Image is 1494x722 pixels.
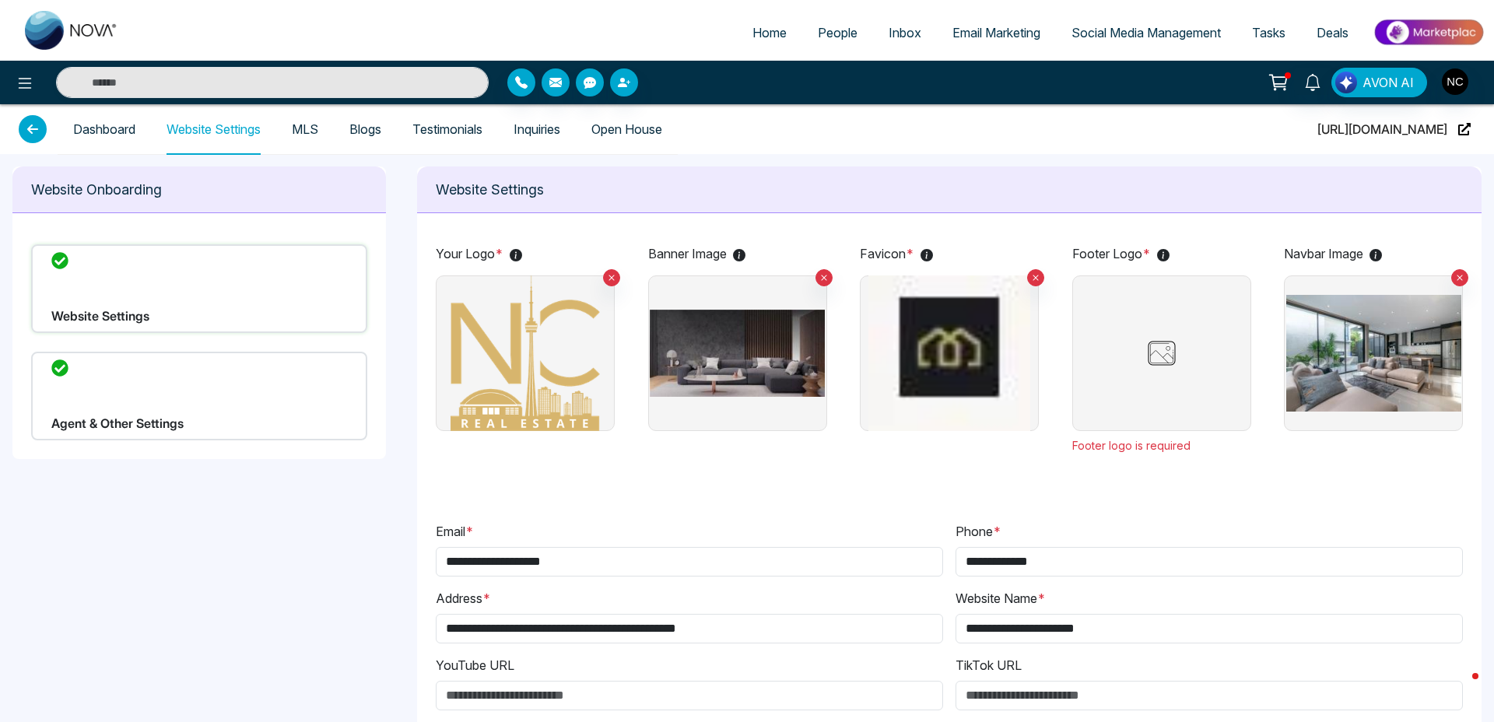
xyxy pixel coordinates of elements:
div: Agent & Other Settings [31,352,367,440]
a: Deals [1301,18,1364,47]
label: Address [436,589,491,608]
a: Inquiries [514,123,560,136]
p: Website Onboarding [31,179,367,200]
span: Inbox [889,25,921,40]
img: image holder [1123,334,1201,373]
p: Your Logo [436,244,615,263]
img: Lead Flow [1335,72,1357,93]
img: Market-place.gif [1372,15,1485,50]
span: Tasks [1252,25,1285,40]
a: Home [737,18,802,47]
span: Home [752,25,787,40]
a: Social Media Management [1056,18,1236,47]
a: Tasks [1236,18,1301,47]
iframe: Intercom live chat [1441,669,1478,706]
p: Banner Image [648,244,827,263]
a: Inbox [873,18,937,47]
p: Footer logo is required [1072,437,1251,454]
a: People [802,18,873,47]
button: AVON AI [1331,68,1427,97]
div: Website Settings [31,244,367,333]
p: Navbar Image [1284,244,1463,263]
a: Blogs [349,123,381,136]
a: Dashboard [73,123,135,136]
label: Phone [956,522,1001,541]
span: Deals [1317,25,1348,40]
a: Testimonials [412,123,482,136]
span: Email Marketing [952,25,1040,40]
img: Nova CRM Logo [25,11,118,50]
p: Website Settings [436,179,1463,200]
button: [URL][DOMAIN_NAME] [1313,103,1475,155]
p: Favicon [860,244,1039,263]
label: TikTok URL [956,656,1022,675]
label: Website Name [956,589,1046,608]
label: YouTube URL [436,656,514,675]
a: MLS [292,123,318,136]
span: Open House [591,104,662,154]
img: image holder [1286,275,1461,431]
p: Footer Logo [1072,244,1251,263]
img: User Avatar [1442,68,1468,95]
a: Email Marketing [937,18,1056,47]
span: Social Media Management [1071,25,1221,40]
span: AVON AI [1362,73,1414,92]
label: Email [436,522,474,541]
img: image holder [438,275,613,431]
a: Website Settings [167,123,261,136]
span: [URL][DOMAIN_NAME] [1317,104,1447,154]
span: People [818,25,857,40]
img: image holder [650,275,825,431]
img: image holder [862,275,1037,431]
